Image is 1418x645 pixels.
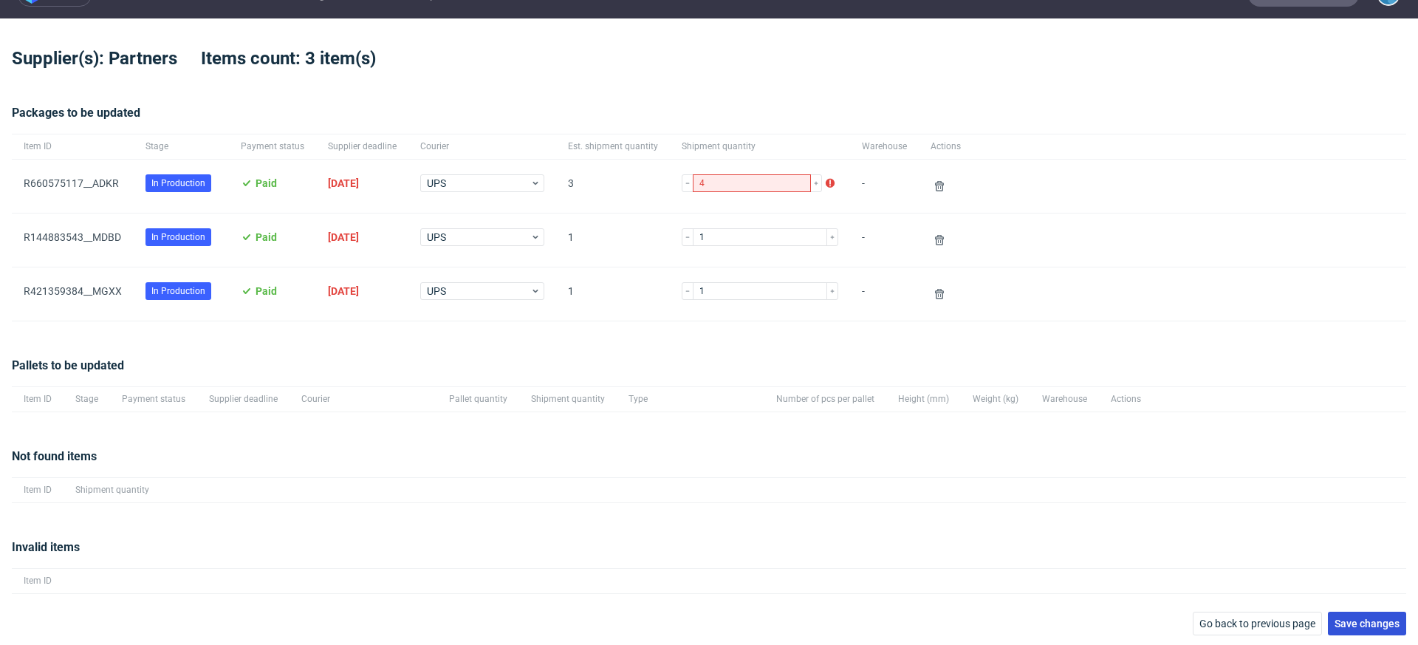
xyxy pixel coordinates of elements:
[12,357,1406,386] div: Pallets to be updated
[328,177,359,189] span: [DATE]
[427,284,530,298] span: UPS
[427,176,530,191] span: UPS
[151,177,205,190] span: In Production
[328,231,359,243] span: [DATE]
[1193,612,1322,635] button: Go back to previous page
[24,285,122,297] a: R421359384__MGXX
[328,140,397,153] span: Supplier deadline
[12,104,1406,134] div: Packages to be updated
[931,140,961,153] span: Actions
[862,285,907,303] span: -
[209,393,278,406] span: Supplier deadline
[1199,618,1315,629] span: Go back to previous page
[24,177,119,189] a: R660575117__ADKR
[531,393,605,406] span: Shipment quantity
[151,231,205,244] span: In Production
[256,177,277,189] span: Paid
[449,393,507,406] span: Pallet quantity
[862,140,907,153] span: Warehouse
[568,231,658,249] span: 1
[24,575,52,587] span: Item ID
[256,285,277,297] span: Paid
[256,231,277,243] span: Paid
[1335,618,1400,629] span: Save changes
[145,140,217,153] span: Stage
[75,484,149,496] span: Shipment quantity
[898,393,949,406] span: Height (mm)
[427,230,530,245] span: UPS
[862,177,907,195] span: -
[568,177,658,195] span: 3
[973,393,1018,406] span: Weight (kg)
[328,285,359,297] span: [DATE]
[122,393,185,406] span: Payment status
[1042,393,1087,406] span: Warehouse
[12,539,1406,568] div: Invalid items
[628,393,753,406] span: Type
[12,448,1406,477] div: Not found items
[24,393,52,406] span: Item ID
[151,284,205,298] span: In Production
[24,231,121,243] a: R144883543__MDBD
[12,48,201,69] span: Supplier(s): Partners
[24,140,122,153] span: Item ID
[1111,393,1141,406] span: Actions
[420,140,544,153] span: Courier
[241,140,304,153] span: Payment status
[776,393,874,406] span: Number of pcs per pallet
[1328,612,1406,635] button: Save changes
[201,48,400,69] span: Items count: 3 item(s)
[24,484,52,496] span: Item ID
[75,393,98,406] span: Stage
[568,285,658,303] span: 1
[301,393,425,406] span: Courier
[862,231,907,249] span: -
[682,140,838,153] span: Shipment quantity
[568,140,658,153] span: Est. shipment quantity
